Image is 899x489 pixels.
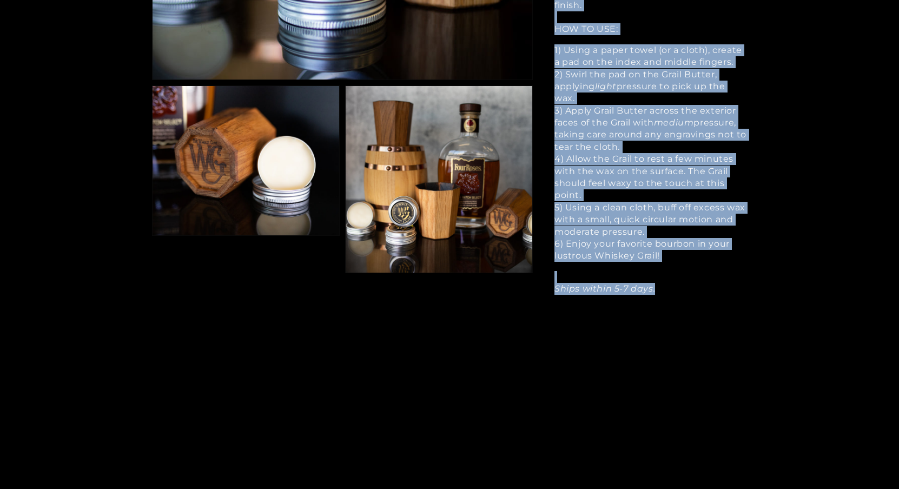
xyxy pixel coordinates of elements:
div: 1) Using a paper towel (or a cloth), create a pad on the index and middle fingers. [554,44,747,69]
div: 6) Enjoy your favorite bourbon in your lustrous Whiskey Grail! [554,238,747,262]
div: 2) Swirl the pad on the Grail Butter, applying pressure to pick up the wax. [554,68,747,104]
em: light [595,81,617,91]
div: 4) Allow the Grail to rest a few minutes with the wax on the surface. The Grail should feel waxy ... [554,153,747,202]
img: A tin of Grail butter displayed next to Four Roses Whiskey and a Whiskey Grail. [346,86,532,273]
img: Grail Butter, for maintaining your Whiskey Grail. [153,86,339,235]
em: Ships within 5-7 days. [554,283,655,294]
div: 5) Using a clean cloth, buff off excess wax with a small, quick circular motion and moderate pres... [554,202,747,238]
em: medium [654,117,694,128]
div: 3) Apply Grail Butter across the exterior faces of the Grail with pressure, taking care around an... [554,105,747,154]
